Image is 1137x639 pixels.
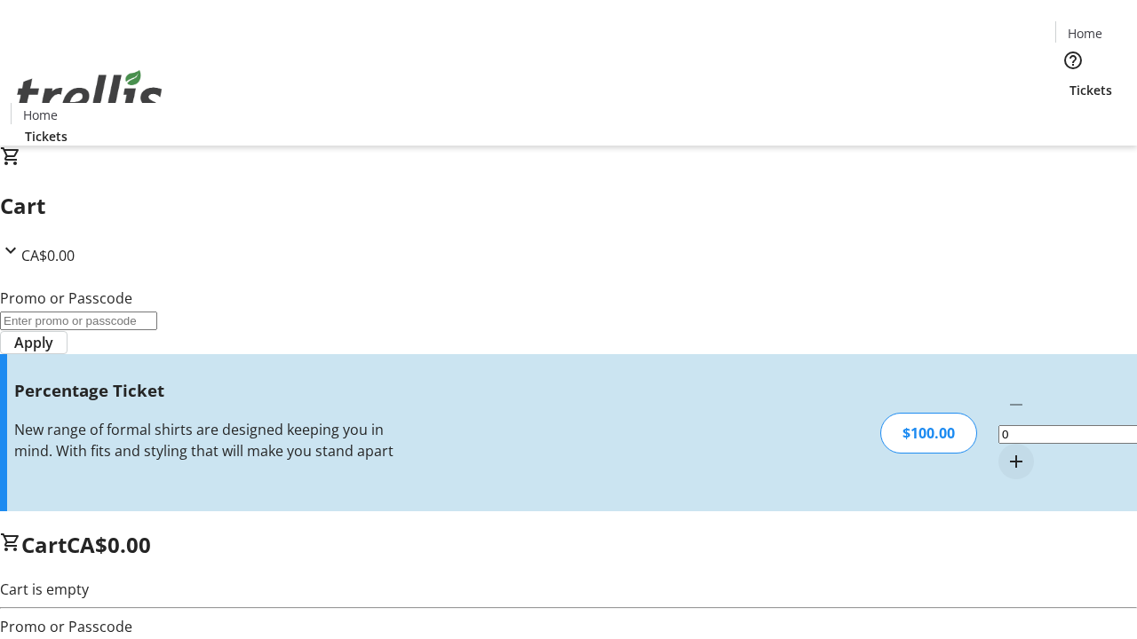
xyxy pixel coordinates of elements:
h3: Percentage Ticket [14,378,402,403]
div: $100.00 [880,413,977,454]
span: Tickets [25,127,68,146]
span: CA$0.00 [67,530,151,559]
span: Tickets [1069,81,1112,99]
button: Increment by one [998,444,1034,479]
button: Help [1055,43,1091,78]
span: Home [1068,24,1102,43]
div: New range of formal shirts are designed keeping you in mind. With fits and styling that will make... [14,419,402,461]
button: Cart [1055,99,1091,135]
a: Home [12,106,68,124]
span: Home [23,106,58,124]
a: Tickets [1055,81,1126,99]
span: CA$0.00 [21,246,75,265]
span: Apply [14,332,53,353]
a: Home [1056,24,1113,43]
img: Orient E2E Organization ZwS7lenqNW's Logo [11,51,169,139]
a: Tickets [11,127,82,146]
